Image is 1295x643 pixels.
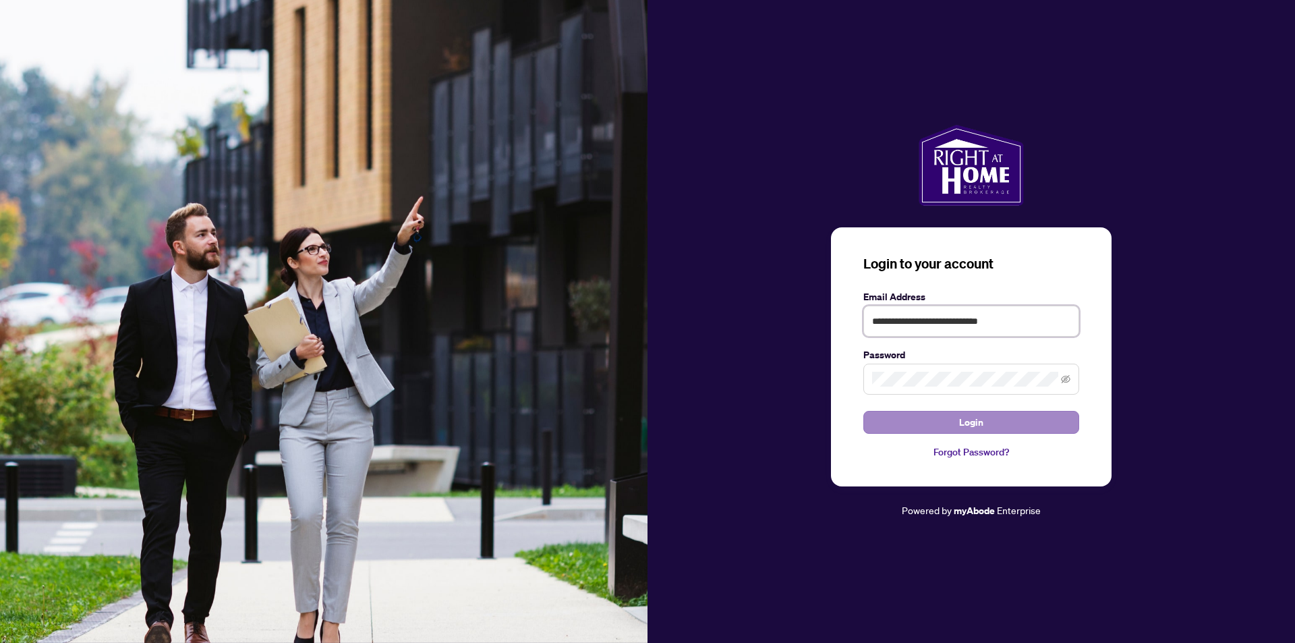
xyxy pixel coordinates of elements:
button: Login [863,411,1079,434]
span: Login [959,412,983,433]
label: Password [863,347,1079,362]
span: Powered by [902,504,952,516]
span: eye-invisible [1061,374,1070,384]
h3: Login to your account [863,254,1079,273]
span: Enterprise [997,504,1041,516]
a: Forgot Password? [863,445,1079,459]
img: ma-logo [919,125,1023,206]
label: Email Address [863,289,1079,304]
a: myAbode [954,503,995,518]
